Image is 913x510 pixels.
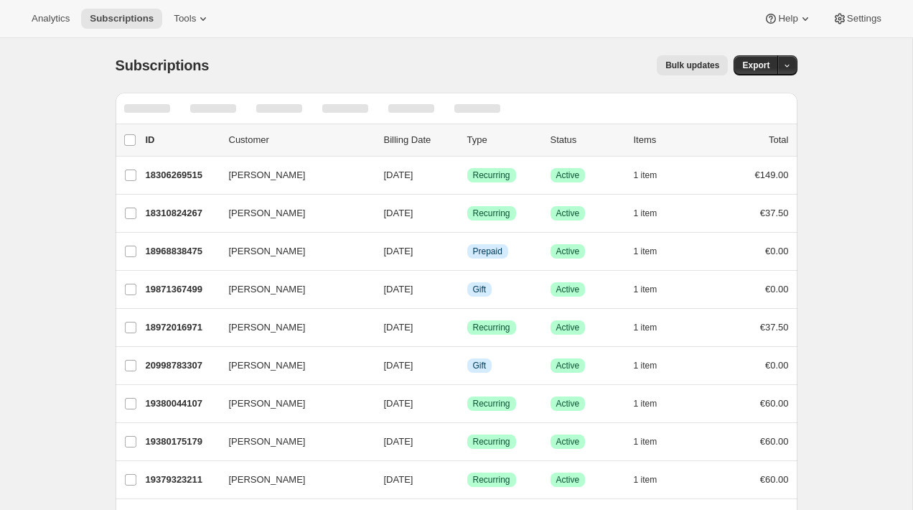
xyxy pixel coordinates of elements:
div: 19379323211[PERSON_NAME][DATE]SuccessRecurringSuccessActive1 item€60.00 [146,470,789,490]
span: 1 item [634,398,657,409]
span: [PERSON_NAME] [229,206,306,221]
p: Total [769,133,788,147]
button: Bulk updates [657,55,728,75]
button: [PERSON_NAME] [220,240,364,263]
span: 1 item [634,474,657,486]
p: 18972016971 [146,320,217,335]
div: Type [467,133,539,147]
button: Export [734,55,778,75]
span: Subscriptions [116,57,210,73]
button: Help [755,9,820,29]
div: 18968838475[PERSON_NAME][DATE]InfoPrepaidSuccessActive1 item€0.00 [146,241,789,261]
span: [PERSON_NAME] [229,168,306,182]
button: [PERSON_NAME] [220,164,364,187]
span: Recurring [473,398,510,409]
button: 1 item [634,394,673,414]
span: €149.00 [755,170,789,180]
button: [PERSON_NAME] [220,468,364,491]
span: Subscriptions [90,13,154,24]
p: 19380175179 [146,435,217,449]
div: 18972016971[PERSON_NAME][DATE]SuccessRecurringSuccessActive1 item€37.50 [146,317,789,338]
span: [DATE] [384,436,413,447]
span: [PERSON_NAME] [229,320,306,335]
button: Analytics [23,9,78,29]
button: 1 item [634,432,673,452]
span: Prepaid [473,246,502,257]
span: €0.00 [765,246,789,256]
button: 1 item [634,356,673,376]
span: Active [556,436,580,448]
span: [PERSON_NAME] [229,435,306,449]
button: [PERSON_NAME] [220,278,364,301]
p: Customer [229,133,373,147]
span: Help [778,13,797,24]
div: 19871367499[PERSON_NAME][DATE]InfoGiftSuccessActive1 item€0.00 [146,279,789,300]
div: 19380175179[PERSON_NAME][DATE]SuccessRecurringSuccessActive1 item€60.00 [146,432,789,452]
span: [DATE] [384,322,413,333]
span: Active [556,474,580,486]
button: [PERSON_NAME] [220,430,364,453]
span: €0.00 [765,360,789,371]
span: 1 item [634,322,657,333]
span: Active [556,284,580,295]
button: 1 item [634,165,673,185]
span: Recurring [473,208,510,219]
span: 1 item [634,246,657,257]
span: Recurring [473,474,510,486]
button: 1 item [634,470,673,490]
button: [PERSON_NAME] [220,392,364,415]
button: [PERSON_NAME] [220,316,364,339]
span: [DATE] [384,398,413,409]
span: 1 item [634,208,657,219]
span: Gift [473,284,487,295]
span: Recurring [473,436,510,448]
button: 1 item [634,241,673,261]
button: Tools [165,9,219,29]
span: Recurring [473,170,510,181]
p: 18306269515 [146,168,217,182]
span: [DATE] [384,474,413,485]
span: [DATE] [384,170,413,180]
span: [PERSON_NAME] [229,473,306,487]
span: Active [556,208,580,219]
div: 18310824267[PERSON_NAME][DATE]SuccessRecurringSuccessActive1 item€37.50 [146,203,789,223]
p: Billing Date [384,133,456,147]
button: [PERSON_NAME] [220,202,364,225]
span: Active [556,246,580,257]
span: Analytics [32,13,70,24]
span: 1 item [634,436,657,448]
span: €60.00 [760,474,789,485]
span: [DATE] [384,284,413,295]
span: Recurring [473,322,510,333]
span: Active [556,322,580,333]
span: [PERSON_NAME] [229,244,306,259]
span: 1 item [634,284,657,295]
span: Active [556,398,580,409]
span: Settings [847,13,881,24]
span: €60.00 [760,398,789,409]
span: 1 item [634,170,657,181]
button: 1 item [634,279,673,300]
button: [PERSON_NAME] [220,354,364,377]
span: €0.00 [765,284,789,295]
span: Bulk updates [665,60,719,71]
span: Active [556,360,580,371]
span: [PERSON_NAME] [229,397,306,411]
span: Tools [174,13,196,24]
span: Gift [473,360,487,371]
span: €60.00 [760,436,789,447]
div: Items [634,133,706,147]
p: 18310824267 [146,206,217,221]
span: Export [742,60,769,71]
span: €37.50 [760,208,789,218]
p: Status [551,133,622,147]
p: 20998783307 [146,358,217,373]
button: 1 item [634,203,673,223]
div: 18306269515[PERSON_NAME][DATE]SuccessRecurringSuccessActive1 item€149.00 [146,165,789,185]
p: 19380044107 [146,397,217,411]
div: 19380044107[PERSON_NAME][DATE]SuccessRecurringSuccessActive1 item€60.00 [146,394,789,414]
span: €37.50 [760,322,789,333]
span: [DATE] [384,360,413,371]
div: 20998783307[PERSON_NAME][DATE]InfoGiftSuccessActive1 item€0.00 [146,356,789,376]
span: Active [556,170,580,181]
